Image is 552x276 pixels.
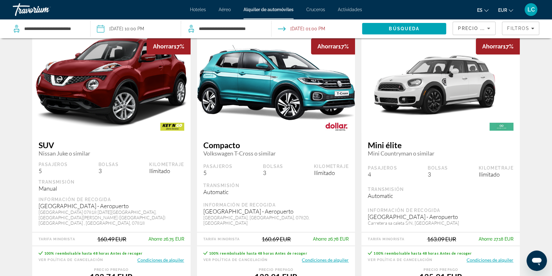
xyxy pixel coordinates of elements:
div: [GEOGRAPHIC_DATA], [GEOGRAPHIC_DATA], 07820, [GEOGRAPHIC_DATA] [203,215,349,226]
span: Ahorrar [153,43,174,50]
div: Pasajeros [368,165,397,171]
div: 17% [476,38,520,54]
mat-select: Sort by [458,25,490,32]
span: EUR [498,8,507,13]
div: Tarifa Minorista [39,237,75,241]
div: Ilimitado [479,171,513,178]
span: Filtros [507,26,529,31]
button: Filters [502,22,539,35]
div: 3 [98,167,119,174]
div: Tarifa Minorista [368,237,404,241]
div: Bolsas [98,162,119,167]
span: Ahorre [313,236,327,242]
div: Pasajeros [203,163,233,169]
div: 17% [147,38,191,54]
span: es [477,8,483,13]
img: DOLLAR [318,120,355,134]
div: 5 [203,169,233,176]
div: Pasajeros [39,162,68,167]
iframe: Botón para iniciar la ventana de mensajería [527,251,547,271]
img: Mini Countryman o similar [361,24,520,142]
span: LC [527,6,535,13]
div: 163.09 EUR [427,236,456,243]
div: 5 [39,167,68,174]
span: Mini élite [368,140,513,150]
div: Tarifa Minorista [203,237,240,241]
div: Información de recogida [39,197,184,202]
span: 100% reembolsable hasta 48 horas Antes de recoger [374,251,472,255]
div: Kilometraje [479,165,513,171]
img: Volkswagen T-Cross o similar [197,45,355,121]
div: Carretera sa caleta S/N, [GEOGRAPHIC_DATA] [368,220,513,226]
a: Aéreo [219,7,231,12]
button: Change currency [498,5,513,15]
span: Ahorrar [482,43,503,50]
span: Ahorre [149,236,162,242]
div: Automatic [368,192,513,199]
div: Transmisión [203,183,349,188]
div: 3 [428,171,448,178]
span: Búsqueda [389,26,419,31]
div: Transmisión [39,179,184,185]
button: User Menu [523,3,539,16]
div: 3 [263,169,283,176]
div: 17% [311,38,355,54]
div: [GEOGRAPHIC_DATA] 07818 [DATE][GEOGRAPHIC_DATA], [GEOGRAPHIC_DATA][PERSON_NAME] ([GEOGRAPHIC_DATA... [39,209,184,226]
div: Manual [39,185,184,192]
button: Ver Política de cancelación [39,257,103,263]
a: Alquiler de automóviles [243,7,294,12]
div: 160.49 EUR [97,236,127,243]
button: Condiciones de alquiler [467,257,513,263]
div: Bolsas [428,165,448,171]
span: Compacto [203,140,349,150]
div: [GEOGRAPHIC_DATA] - Aeropuerto [368,213,513,220]
div: 27.18 EUR [479,236,513,242]
span: Mini Countryman o similar [368,150,513,157]
div: Automatic [203,188,349,195]
button: Search [362,23,446,34]
div: Kilometraje [314,163,349,169]
span: SUV [39,140,184,150]
div: Ilimitado [314,169,349,176]
div: [GEOGRAPHIC_DATA] - Aeropuerto [203,208,349,215]
button: Condiciones de alquiler [302,257,349,263]
div: Bolsas [263,163,283,169]
img: Nissan Juke o similar [32,31,191,135]
a: Hoteles [190,7,206,12]
div: Información de recogida [368,207,513,213]
div: 26.78 EUR [313,236,349,242]
div: [GEOGRAPHIC_DATA] - Aeropuerto [39,202,184,209]
div: 26.75 EUR [149,236,184,242]
span: Ahorrar [317,43,338,50]
div: Precio prepago [203,268,349,272]
a: Actividades [338,7,362,12]
a: Travorium [13,1,76,18]
button: Condiciones de alquiler [137,257,184,263]
div: 160.69 EUR [262,236,291,243]
div: 4 [368,171,397,178]
div: Kilometraje [149,162,184,167]
input: Search pickup location [24,24,81,33]
div: Precio prepago [39,268,184,272]
span: Nissan Juke o similar [39,150,184,157]
span: Ahorre [479,236,492,242]
input: Search dropoff location [198,24,262,33]
span: Precio más bajo [458,26,507,31]
span: 100% reembolsable hasta 48 horas Antes de recoger [209,251,308,255]
button: Ver Política de cancelación [203,257,268,263]
div: Información de recogida [203,202,349,208]
div: Transmisión [368,186,513,192]
a: Cruceros [306,7,325,12]
img: KEY N GO [154,120,191,134]
button: Open drop-off date and time picker [278,19,325,38]
button: Change language [477,5,489,15]
span: Volkswagen T-Cross o similar [203,150,349,157]
span: 100% reembolsable hasta 48 horas Antes de recoger [44,251,143,255]
div: Ilimitado [149,167,184,174]
div: Precio prepago [368,268,513,272]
